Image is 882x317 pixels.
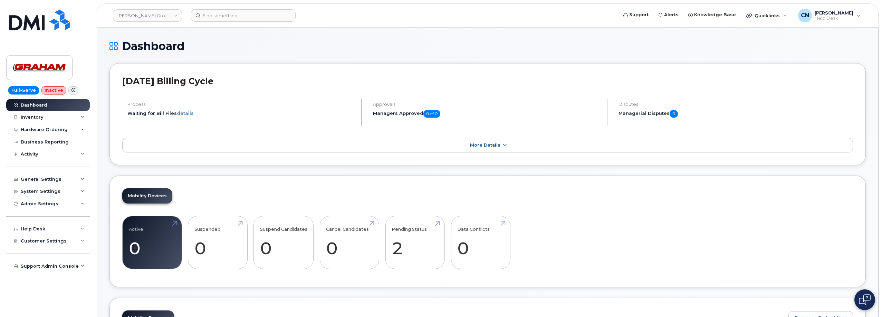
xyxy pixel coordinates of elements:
h2: [DATE] Billing Cycle [122,76,853,86]
a: Active 0 [129,220,175,265]
span: More Details [470,142,500,148]
dd: 0 [260,238,307,258]
a: Mobility Devices [122,188,172,204]
img: Open chat [859,294,871,305]
h4: Suspend Candidates [260,227,307,232]
a: Cancel Candidates 0 [326,220,373,265]
h4: Approvals [373,102,601,107]
a: details [177,110,194,116]
a: Suspended 0 [194,220,241,265]
h1: Dashboard [109,40,866,52]
span: 0 of 0 [423,110,440,118]
a: Data Conflicts 0 [457,220,504,265]
li: Waiting for Bill Files [127,110,355,117]
h5: Managerial Disputes [619,110,853,118]
a: Pending Status 2 [392,220,438,265]
h4: Process [127,102,355,107]
h4: Disputes [619,102,853,107]
span: 0 [670,110,678,118]
h5: Managers Approved [373,110,601,118]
